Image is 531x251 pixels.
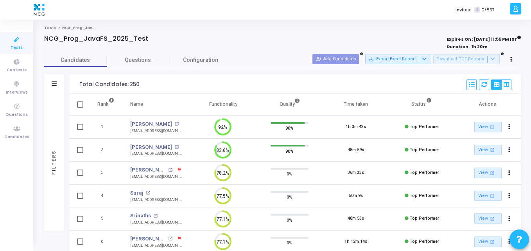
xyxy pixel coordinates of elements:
td: 5 [89,207,122,230]
span: Candidates [4,134,29,141]
a: [PERSON_NAME] [130,143,172,151]
img: logo [32,2,47,18]
a: View [474,168,502,178]
button: Actions [504,190,515,201]
div: [EMAIL_ADDRESS][DOMAIN_NAME] [130,151,182,157]
div: Name [130,100,143,108]
div: 50m 9s [349,193,363,199]
mat-icon: open_in_new [168,237,172,241]
a: View [474,237,502,247]
div: 1h 12m 14s [344,238,367,245]
th: Functionality [190,94,256,116]
td: 3 [89,161,122,184]
button: Export Excel Report [365,54,431,64]
button: Actions [504,237,515,247]
mat-icon: open_in_new [489,215,496,222]
span: Top Performer [410,147,439,152]
td: 4 [89,184,122,208]
span: 0% [287,193,292,201]
strong: Expires On : [DATE] 11:55 PM IST [447,34,521,43]
mat-icon: open_in_new [153,214,158,218]
a: [PERSON_NAME] [130,235,166,243]
a: [PERSON_NAME] [130,166,166,174]
span: 90% [285,124,294,132]
mat-icon: open_in_new [489,124,496,130]
span: Top Performer [410,170,439,175]
button: Download PDF Reports [433,54,500,64]
mat-icon: open_in_new [146,191,150,195]
button: Add Candidates [312,54,359,64]
div: View Options [491,79,511,90]
button: Actions [504,213,515,224]
td: 2 [89,139,122,162]
mat-icon: person_add_alt [316,56,321,62]
mat-icon: open_in_new [174,122,179,126]
strong: Duration : 1h 20m [447,43,488,50]
span: Top Performer [410,124,439,129]
div: Time taken [344,100,368,108]
div: [EMAIL_ADDRESS][DOMAIN_NAME] [130,243,182,249]
div: 36m 33s [348,170,364,176]
h4: NCG_Prog_JavaFS_2025_Test [44,35,148,43]
mat-icon: open_in_new [489,238,496,245]
span: Top Performer [410,216,439,221]
a: View [474,191,502,201]
span: Contests [7,67,27,74]
span: Interviews [6,89,28,96]
span: 0% [287,216,292,224]
a: Suraj [130,189,144,197]
div: 48m 53s [348,215,364,222]
button: Actions [504,168,515,179]
button: Actions [504,144,515,155]
th: Actions [455,94,521,116]
th: Status [389,94,455,116]
span: Candidates [44,56,107,64]
mat-icon: save_alt [368,56,374,62]
mat-icon: open_in_new [489,193,496,199]
div: Total Candidates: 250 [79,81,140,88]
span: Top Performer [410,239,439,244]
span: Questions [5,112,28,118]
div: 1h 3m 43s [346,124,366,130]
a: [PERSON_NAME] [130,120,172,128]
td: 1 [89,116,122,139]
span: Questions [107,56,169,64]
span: 90% [285,147,294,155]
span: T [474,7,479,13]
div: [EMAIL_ADDRESS][DOMAIN_NAME] [130,128,182,134]
a: View [474,122,502,132]
a: Tests [44,25,56,30]
span: 0% [287,239,292,247]
nav: breadcrumb [44,25,521,31]
mat-icon: open_in_new [489,146,496,153]
mat-icon: open_in_new [168,168,172,172]
span: NCG_Prog_JavaFS_2025_Test [62,25,124,30]
div: 48m 59s [348,147,364,153]
button: Actions [504,122,515,133]
mat-icon: open_in_new [489,170,496,176]
a: View [474,145,502,155]
div: [EMAIL_ADDRESS][DOMAIN_NAME] [130,174,182,180]
div: [EMAIL_ADDRESS][DOMAIN_NAME] [130,220,182,226]
span: 0% [287,170,292,178]
span: 0/857 [481,7,495,13]
a: View [474,213,502,224]
span: Configuration [183,56,218,64]
a: Srinaths [130,212,151,220]
div: Filters [50,119,57,205]
mat-icon: open_in_new [174,145,179,149]
span: Top Performer [410,193,439,198]
th: Rank [89,94,122,116]
label: Invites: [456,7,471,13]
div: [EMAIL_ADDRESS][DOMAIN_NAME] [130,197,182,203]
span: Tests [11,45,23,51]
th: Quality [257,94,323,116]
